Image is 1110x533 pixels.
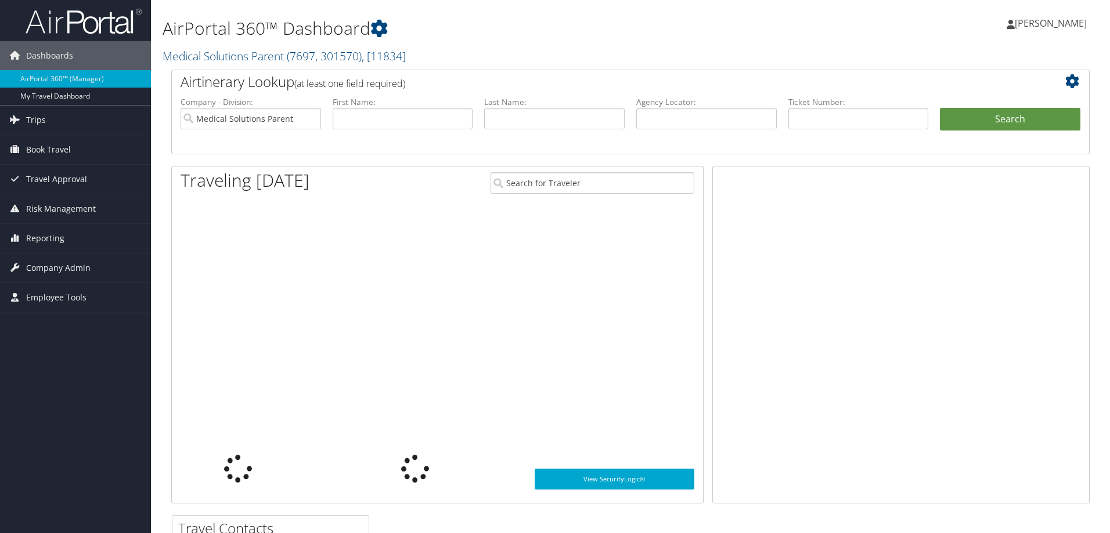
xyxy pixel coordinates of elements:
[26,194,96,223] span: Risk Management
[1007,6,1098,41] a: [PERSON_NAME]
[491,172,694,194] input: Search for Traveler
[26,253,91,282] span: Company Admin
[535,469,694,490] a: View SecurityLogic®
[1015,17,1087,30] span: [PERSON_NAME]
[26,283,87,312] span: Employee Tools
[484,96,625,108] label: Last Name:
[163,16,787,41] h1: AirPortal 360™ Dashboard
[788,96,929,108] label: Ticket Number:
[362,48,406,64] span: , [ 11834 ]
[26,106,46,135] span: Trips
[333,96,473,108] label: First Name:
[163,48,406,64] a: Medical Solutions Parent
[294,77,405,90] span: (at least one field required)
[181,168,309,193] h1: Traveling [DATE]
[26,8,142,35] img: airportal-logo.png
[181,96,321,108] label: Company - Division:
[287,48,362,64] span: ( 7697, 301570 )
[26,41,73,70] span: Dashboards
[181,72,1004,92] h2: Airtinerary Lookup
[636,96,777,108] label: Agency Locator:
[940,108,1080,131] button: Search
[26,224,64,253] span: Reporting
[26,135,71,164] span: Book Travel
[26,165,87,194] span: Travel Approval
